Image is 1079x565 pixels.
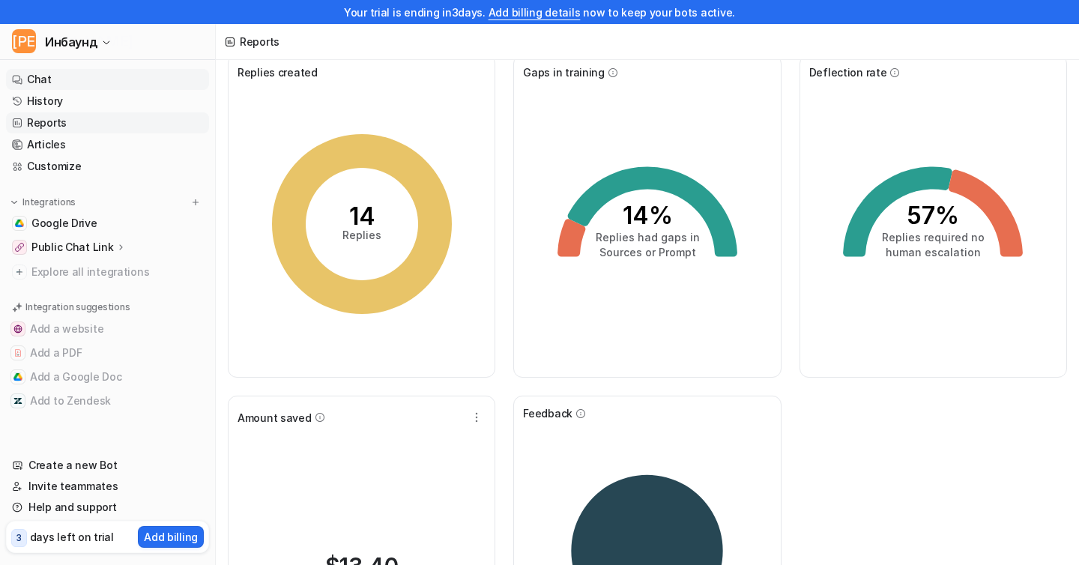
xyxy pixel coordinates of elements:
[31,240,114,255] p: Public Chat Link
[45,31,97,52] span: Инбаунд
[882,231,985,244] tspan: Replies required no
[240,34,279,49] div: Reports
[25,300,130,314] p: Integration suggestions
[238,410,312,426] span: Amount saved
[138,526,204,548] button: Add billing
[342,229,381,241] tspan: Replies
[6,69,209,90] a: Chat
[6,195,80,210] button: Integrations
[6,213,209,234] a: Google DriveGoogle Drive
[13,324,22,333] img: Add a website
[523,405,572,421] span: Feedback
[523,64,605,80] span: Gaps in training
[6,91,209,112] a: History
[31,260,203,284] span: Explore all integrations
[12,265,27,280] img: explore all integrations
[6,389,209,413] button: Add to ZendeskAdd to Zendesk
[6,262,209,282] a: Explore all integrations
[6,341,209,365] button: Add a PDFAdd a PDF
[489,6,581,19] a: Add billing details
[6,365,209,389] button: Add a Google DocAdd a Google Doc
[31,216,97,231] span: Google Drive
[12,29,36,53] span: [PERSON_NAME]
[6,317,209,341] button: Add a websiteAdd a website
[809,64,887,80] span: Deflection rate
[13,348,22,357] img: Add a PDF
[6,476,209,497] a: Invite teammates
[6,134,209,155] a: Articles
[13,396,22,405] img: Add to Zendesk
[9,197,19,208] img: expand menu
[595,231,699,244] tspan: Replies had gaps in
[16,531,22,545] p: 3
[599,246,695,259] tspan: Sources or Prompt
[22,196,76,208] p: Integrations
[348,202,375,231] tspan: 14
[15,243,24,252] img: Public Chat Link
[13,372,22,381] img: Add a Google Doc
[622,201,672,230] tspan: 14%
[190,197,201,208] img: menu_add.svg
[6,455,209,476] a: Create a new Bot
[907,201,959,230] tspan: 57%
[30,529,114,545] p: days left on trial
[15,219,24,228] img: Google Drive
[6,156,209,177] a: Customize
[238,64,318,80] span: Replies created
[886,246,981,259] tspan: human escalation
[6,497,209,518] a: Help and support
[6,112,209,133] a: Reports
[144,529,198,545] p: Add billing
